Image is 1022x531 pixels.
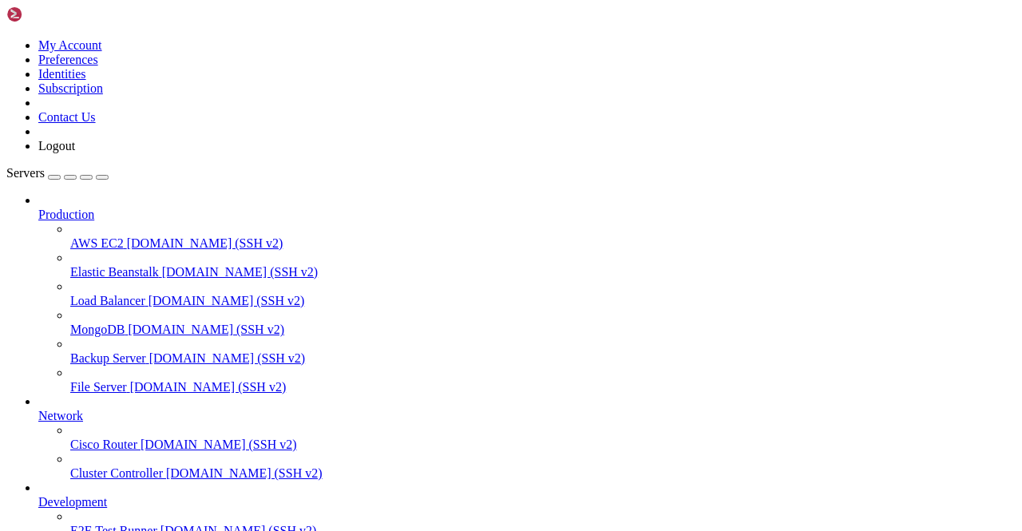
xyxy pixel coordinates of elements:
li: AWS EC2 [DOMAIN_NAME] (SSH v2) [70,222,1016,251]
a: MongoDB [DOMAIN_NAME] (SSH v2) [70,323,1016,337]
li: File Server [DOMAIN_NAME] (SSH v2) [70,366,1016,394]
span: Development [38,495,107,509]
a: File Server [DOMAIN_NAME] (SSH v2) [70,380,1016,394]
li: MongoDB [DOMAIN_NAME] (SSH v2) [70,308,1016,337]
li: Production [38,193,1016,394]
a: Subscription [38,81,103,95]
li: Load Balancer [DOMAIN_NAME] (SSH v2) [70,279,1016,308]
li: Cluster Controller [DOMAIN_NAME] (SSH v2) [70,452,1016,481]
a: My Account [38,38,102,52]
a: AWS EC2 [DOMAIN_NAME] (SSH v2) [70,236,1016,251]
span: Servers [6,166,45,180]
li: Elastic Beanstalk [DOMAIN_NAME] (SSH v2) [70,251,1016,279]
a: Backup Server [DOMAIN_NAME] (SSH v2) [70,351,1016,366]
li: Network [38,394,1016,481]
span: Cisco Router [70,438,137,451]
span: [DOMAIN_NAME] (SSH v2) [166,466,323,480]
span: File Server [70,380,127,394]
span: Cluster Controller [70,466,163,480]
a: Development [38,495,1016,509]
li: Cisco Router [DOMAIN_NAME] (SSH v2) [70,423,1016,452]
a: Contact Us [38,110,96,124]
span: AWS EC2 [70,236,124,250]
a: Load Balancer [DOMAIN_NAME] (SSH v2) [70,294,1016,308]
span: [DOMAIN_NAME] (SSH v2) [141,438,297,451]
a: Cisco Router [DOMAIN_NAME] (SSH v2) [70,438,1016,452]
span: [DOMAIN_NAME] (SSH v2) [128,323,284,336]
span: [DOMAIN_NAME] (SSH v2) [130,380,287,394]
a: Elastic Beanstalk [DOMAIN_NAME] (SSH v2) [70,265,1016,279]
a: Identities [38,67,86,81]
li: Backup Server [DOMAIN_NAME] (SSH v2) [70,337,1016,366]
a: Servers [6,166,109,180]
span: MongoDB [70,323,125,336]
span: [DOMAIN_NAME] (SSH v2) [149,351,306,365]
a: Production [38,208,1016,222]
span: Production [38,208,94,221]
span: Load Balancer [70,294,145,307]
span: Elastic Beanstalk [70,265,159,279]
span: Backup Server [70,351,146,365]
a: Logout [38,139,75,153]
a: Preferences [38,53,98,66]
img: Shellngn [6,6,98,22]
a: Cluster Controller [DOMAIN_NAME] (SSH v2) [70,466,1016,481]
span: [DOMAIN_NAME] (SSH v2) [149,294,305,307]
a: Network [38,409,1016,423]
span: Network [38,409,83,422]
span: [DOMAIN_NAME] (SSH v2) [127,236,283,250]
span: [DOMAIN_NAME] (SSH v2) [162,265,319,279]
